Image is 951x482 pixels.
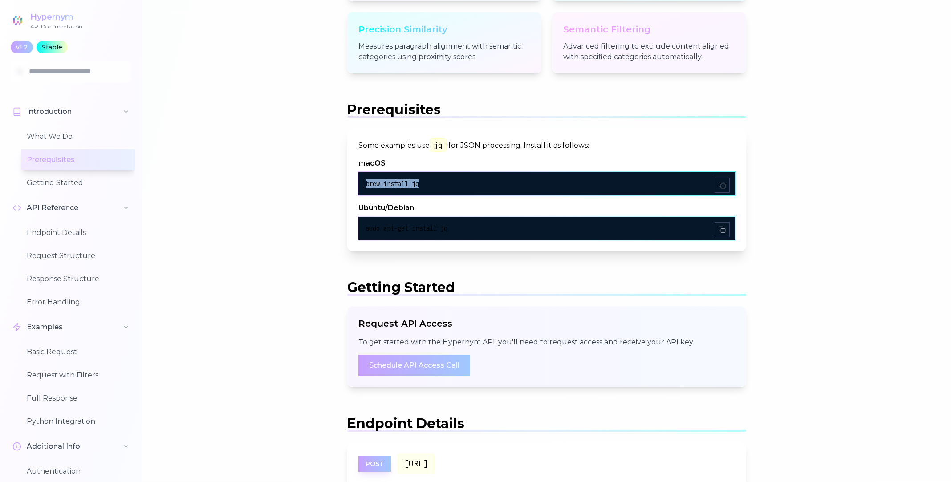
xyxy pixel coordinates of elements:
h3: Precision Similarity [358,23,530,36]
button: Additional Info [7,436,135,457]
span: Examples [27,322,63,332]
button: Examples [7,316,135,338]
span: API Reference [27,203,78,213]
p: Some examples use for JSON processing. Install it as follows: [358,140,735,151]
h3: Request API Access [358,317,735,330]
div: Hypernym [30,11,82,23]
div: v1.2 [11,41,33,53]
button: Full Response [21,388,135,409]
button: Request with Filters [21,365,135,386]
div: API Documentation [30,23,82,30]
span: brew install jq [366,180,419,188]
button: Authentication [21,461,135,482]
button: Copy to clipboard [715,178,730,193]
a: HypernymAPI Documentation [11,11,82,30]
code: jq [430,138,447,152]
button: Python Integration [21,411,135,432]
p: Advanced filtering to exclude content aligned with specified categories automatically. [563,41,735,62]
span: Introduction [27,106,72,117]
a: Schedule API Access Call [358,355,470,376]
img: Hypernym Logo [11,13,25,28]
button: Error Handling [21,292,135,313]
button: Response Structure [21,268,135,290]
span: Getting Started [347,279,455,296]
button: API Reference [7,197,135,219]
button: Request Structure [21,245,135,267]
button: Getting Started [21,172,135,194]
span: POST [358,456,391,472]
button: Basic Request [21,341,135,363]
button: Introduction [7,101,135,122]
button: Copy to clipboard [715,222,730,237]
button: What We Do [21,126,135,147]
p: Measures paragraph alignment with semantic categories using proximity scores. [358,41,530,62]
h4: macOS [358,158,735,169]
span: Additional Info [27,441,80,452]
div: Stable [37,41,68,53]
h4: Ubuntu/Debian [358,203,735,213]
span: Prerequisites [347,101,441,118]
span: Endpoint Details [347,415,464,432]
button: Prerequisites [21,149,135,170]
code: [URL] [398,454,434,474]
h3: Semantic Filtering [563,23,735,36]
p: To get started with the Hypernym API, you'll need to request access and receive your API key. [358,337,735,348]
span: sudo apt-get install jq [366,224,447,232]
button: Endpoint Details [21,222,135,243]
